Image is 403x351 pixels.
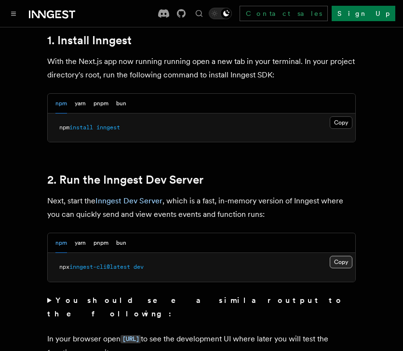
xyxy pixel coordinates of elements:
[240,6,328,21] a: Contact sales
[330,116,352,129] button: Copy
[75,233,86,253] button: yarn
[121,334,141,343] a: [URL]
[134,263,144,270] span: dev
[59,124,69,131] span: npm
[116,94,126,113] button: bun
[55,233,67,253] button: npm
[47,34,132,47] a: 1. Install Inngest
[330,256,352,268] button: Copy
[121,335,141,343] code: [URL]
[193,8,205,19] button: Find something...
[94,233,108,253] button: pnpm
[47,173,203,187] a: 2. Run the Inngest Dev Server
[75,94,86,113] button: yarn
[47,294,356,321] summary: You should see a similar output to the following:
[59,263,69,270] span: npx
[55,94,67,113] button: npm
[209,8,232,19] button: Toggle dark mode
[69,124,93,131] span: install
[8,8,19,19] button: Toggle navigation
[69,263,130,270] span: inngest-cli@latest
[116,233,126,253] button: bun
[47,194,356,221] p: Next, start the , which is a fast, in-memory version of Inngest where you can quickly send and vi...
[332,6,395,21] a: Sign Up
[94,94,108,113] button: pnpm
[96,124,120,131] span: inngest
[47,296,344,318] strong: You should see a similar output to the following:
[47,55,356,82] p: With the Next.js app now running running open a new tab in your terminal. In your project directo...
[95,196,162,205] a: Inngest Dev Server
